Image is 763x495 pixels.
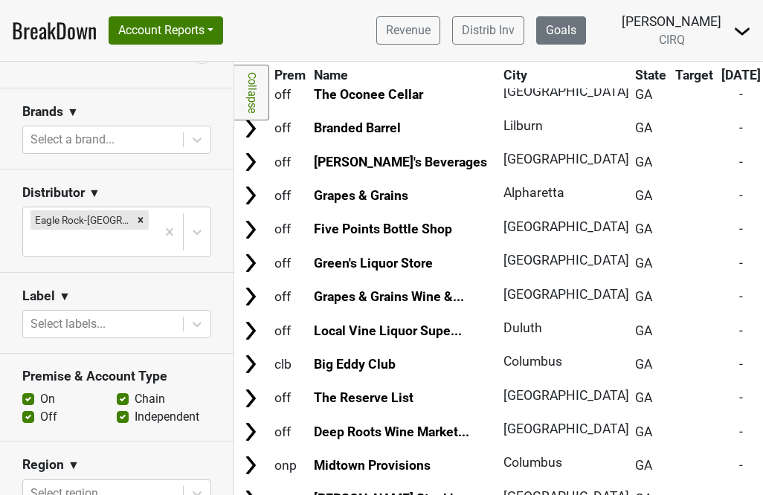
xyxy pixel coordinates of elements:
[239,252,262,274] img: Arrow right
[314,155,487,169] a: [PERSON_NAME]'s Beverages
[635,390,652,405] span: GA
[635,424,652,439] span: GA
[22,104,63,120] h3: Brands
[635,323,652,338] span: GA
[239,219,262,241] img: Arrow right
[503,253,629,268] span: [GEOGRAPHIC_DATA]
[132,210,149,230] div: Remove Eagle Rock-GA
[503,84,629,99] span: [GEOGRAPHIC_DATA]
[271,213,309,245] td: off
[12,15,97,46] a: BreakDown
[314,87,423,102] a: The Oconee Cellar
[22,369,211,384] h3: Premise & Account Type
[314,188,408,203] a: Grapes & Grains
[22,457,64,473] h3: Region
[271,112,309,144] td: off
[67,103,79,121] span: ▼
[239,117,262,140] img: Arrow right
[314,390,413,405] a: The Reserve List
[739,289,743,304] span: -
[239,387,262,410] img: Arrow right
[311,62,499,88] th: Name: activate to sort column ascending
[635,188,652,203] span: GA
[635,256,652,271] span: GA
[739,458,743,473] span: -
[271,382,309,414] td: off
[739,424,743,439] span: -
[40,408,57,426] label: Off
[239,320,262,342] img: Arrow right
[739,155,743,169] span: -
[314,323,462,338] a: Local Vine Liquor Supe...
[739,87,743,102] span: -
[503,118,543,133] span: Lilburn
[239,454,262,476] img: Arrow right
[239,353,262,375] img: Arrow right
[271,348,309,380] td: clb
[503,185,564,200] span: Alpharetta
[135,408,199,426] label: Independent
[88,184,100,202] span: ▼
[631,62,670,88] th: State: activate to sort column ascending
[503,219,629,234] span: [GEOGRAPHIC_DATA]
[40,390,55,408] label: On
[239,285,262,308] img: Arrow right
[30,210,132,230] div: Eagle Rock-[GEOGRAPHIC_DATA]
[635,221,652,236] span: GA
[739,120,743,135] span: -
[314,221,452,236] a: Five Points Bottle Shop
[314,424,469,439] a: Deep Roots Wine Market...
[271,314,309,346] td: off
[314,68,348,82] span: Name
[503,455,562,470] span: Columbus
[733,22,751,40] img: Dropdown Menu
[739,188,743,203] span: -
[314,120,401,135] a: Branded Barrel
[109,16,223,45] button: Account Reports
[135,390,165,408] label: Chain
[22,288,55,304] h3: Label
[503,287,629,302] span: [GEOGRAPHIC_DATA]
[503,388,629,403] span: [GEOGRAPHIC_DATA]
[500,62,622,88] th: City: activate to sort column ascending
[739,390,743,405] span: -
[271,146,309,178] td: off
[271,247,309,279] td: off
[271,281,309,313] td: off
[239,421,262,443] img: Arrow right
[314,256,433,271] a: Green's Liquor Store
[635,120,652,135] span: GA
[271,78,309,110] td: off
[274,68,306,82] span: Prem
[675,68,713,82] span: Target
[635,458,652,473] span: GA
[271,62,309,88] th: Prem: activate to sort column ascending
[452,16,524,45] a: Distrib Inv
[271,415,309,447] td: off
[22,185,85,201] h3: Distributor
[503,152,629,166] span: [GEOGRAPHIC_DATA]
[739,323,743,338] span: -
[376,16,440,45] a: Revenue
[503,320,542,335] span: Duluth
[503,421,629,436] span: [GEOGRAPHIC_DATA]
[503,354,562,369] span: Columbus
[271,450,309,482] td: onp
[635,87,652,102] span: GA
[68,456,80,474] span: ▼
[239,184,262,207] img: Arrow right
[314,289,464,304] a: Grapes & Grains Wine &...
[672,62,717,88] th: Target: activate to sort column ascending
[635,155,652,169] span: GA
[739,357,743,372] span: -
[314,458,431,473] a: Midtown Provisions
[635,289,652,304] span: GA
[271,180,309,212] td: off
[234,65,269,120] a: Collapse
[59,288,71,305] span: ▼
[739,221,743,236] span: -
[536,16,586,45] a: Goals
[635,357,652,372] span: GA
[659,33,685,47] span: CIRQ
[622,12,721,31] div: [PERSON_NAME]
